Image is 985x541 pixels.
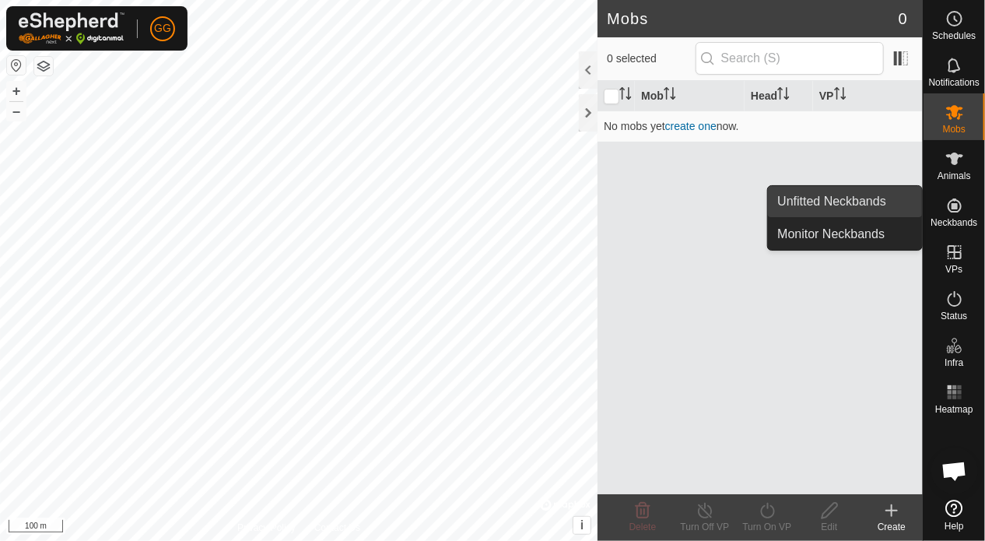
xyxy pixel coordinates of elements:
span: Heatmap [935,405,973,414]
div: Open chat [931,448,978,494]
span: VPs [945,265,962,274]
button: i [573,517,591,534]
a: create one [665,120,717,132]
span: i [580,518,584,532]
th: Mob [635,81,745,111]
input: Search (S) [696,42,884,75]
span: Status [941,311,967,321]
div: Turn Off VP [674,520,736,534]
span: Neckbands [931,218,977,227]
th: VP [813,81,923,111]
button: Map Layers [34,57,53,76]
a: Contact Us [314,521,360,535]
span: 0 [899,7,907,30]
span: Help [945,522,964,531]
button: + [7,82,26,100]
span: Mobs [943,125,966,134]
h2: Mobs [607,9,899,28]
a: Unfitted Neckbands [768,186,922,217]
span: GG [154,20,171,37]
span: Schedules [932,31,976,40]
td: No mobs yet now. [598,111,923,142]
button: Reset Map [7,56,26,75]
span: Delete [629,522,657,532]
span: Unfitted Neckbands [777,192,886,211]
button: – [7,102,26,121]
span: Monitor Neckbands [777,225,885,244]
p-sorticon: Activate to sort [777,90,790,102]
span: Notifications [929,78,980,87]
span: Animals [938,171,971,181]
span: 0 selected [607,51,695,67]
p-sorticon: Activate to sort [619,90,632,102]
span: Infra [945,358,963,367]
a: Privacy Policy [237,521,296,535]
p-sorticon: Activate to sort [834,90,847,102]
a: Monitor Neckbands [768,219,922,250]
div: Turn On VP [736,520,798,534]
a: Help [924,494,985,537]
p-sorticon: Activate to sort [664,90,676,102]
div: Create [861,520,923,534]
div: Edit [798,520,861,534]
th: Head [745,81,813,111]
img: Gallagher Logo [19,12,124,44]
